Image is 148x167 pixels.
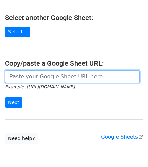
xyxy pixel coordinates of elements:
h4: Select another Google Sheet: [5,13,143,22]
a: Google Sheets [101,134,143,140]
a: Select... [5,27,30,37]
iframe: Chat Widget [114,135,148,167]
input: Paste your Google Sheet URL here [5,70,140,83]
a: Need help? [5,133,38,144]
h4: Copy/paste a Google Sheet URL: [5,59,143,67]
small: Example: [URL][DOMAIN_NAME] [5,84,75,89]
input: Next [5,97,22,108]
